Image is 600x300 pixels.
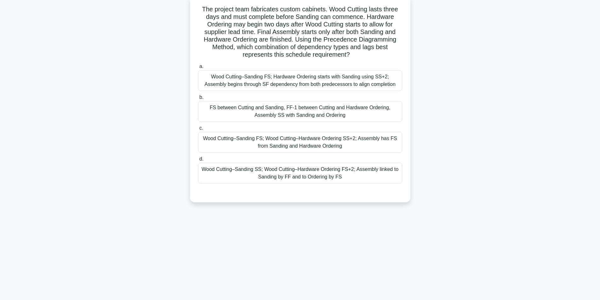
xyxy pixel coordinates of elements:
[199,64,203,69] span: a.
[198,132,402,153] div: Wood Cutting–Sanding FS; Wood Cutting–Hardware Ordering SS+2; Assembly has FS from Sanding and Ha...
[198,163,402,184] div: Wood Cutting–Sanding SS; Wood Cutting–Hardware Ordering FS+2; Assembly linked to Sanding by FF an...
[198,101,402,122] div: FS between Cutting and Sanding, FF-1 between Cutting and Hardware Ordering, Assembly SS with Sand...
[199,125,203,131] span: c.
[199,94,203,100] span: b.
[198,70,402,91] div: Wood Cutting–Sanding FS; Hardware Ordering starts with Sanding using SS+2; Assembly begins throug...
[199,156,203,161] span: d.
[197,5,403,59] h5: The project team fabricates custom cabinets. Wood Cutting lasts three days and must complete befo...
